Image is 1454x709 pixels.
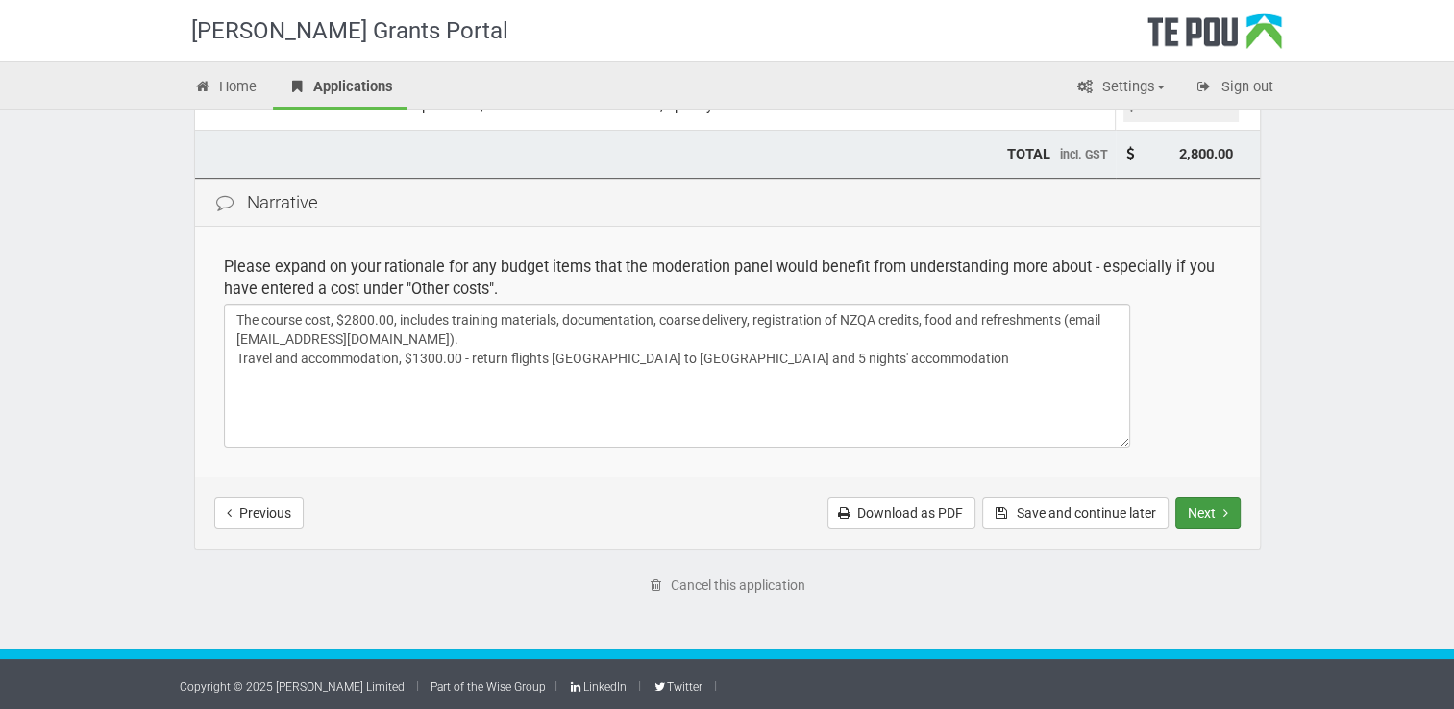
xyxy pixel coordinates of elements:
span: incl. GST [1060,147,1108,161]
a: Cancel this application [636,569,818,601]
a: Home [180,67,272,110]
div: Please expand on your rationale for any budget items that the moderation panel would benefit from... [224,256,1231,300]
button: Previous step [214,497,304,529]
a: Twitter [653,680,702,694]
a: LinkedIn [569,680,627,694]
a: Sign out [1181,67,1288,110]
textarea: The course cost, $2800.00, includes training materials, documentation, coarse delivery, registrat... [224,304,1130,448]
div: Narrative [195,179,1260,228]
a: Applications [273,67,407,110]
a: Part of the Wise Group [431,680,546,694]
div: Te Pou Logo [1147,13,1282,61]
button: Next step [1175,497,1241,529]
a: Download as PDF [827,497,975,529]
a: Copyright © 2025 [PERSON_NAME] Limited [180,680,405,694]
button: Save and continue later [982,497,1169,529]
td: TOTAL [195,130,1116,178]
a: Settings [1062,67,1179,110]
